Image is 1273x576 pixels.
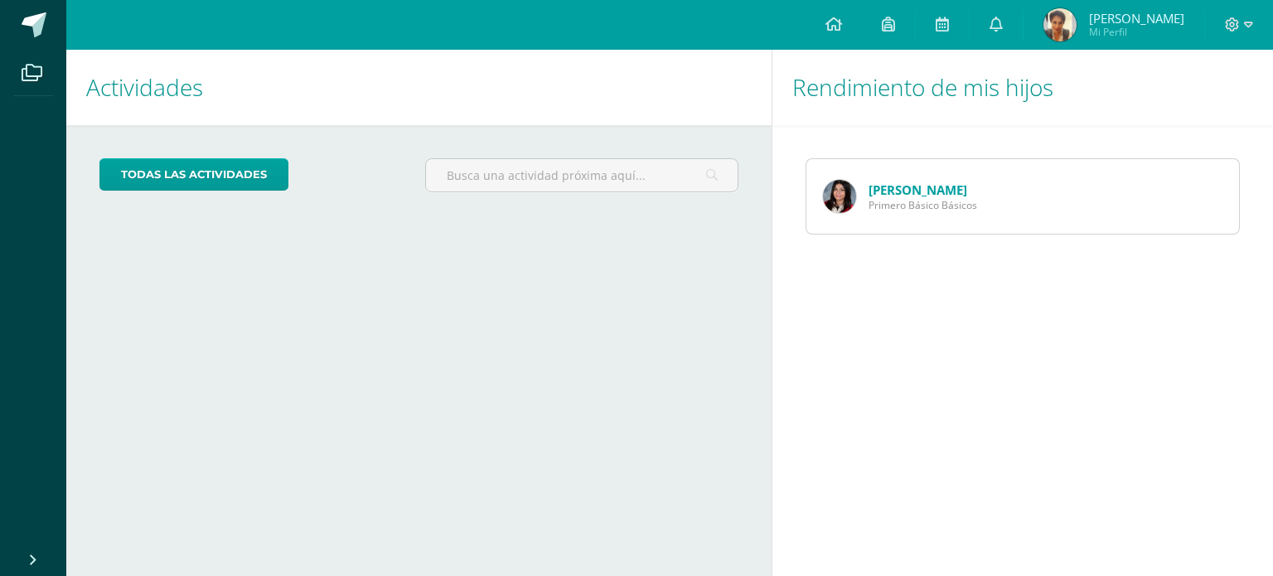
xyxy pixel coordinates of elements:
span: [PERSON_NAME] [1089,10,1184,27]
h1: Actividades [86,50,752,125]
h1: Rendimiento de mis hijos [792,50,1253,125]
span: Mi Perfil [1089,25,1184,39]
span: Primero Básico Básicos [869,198,977,212]
img: ad2b836b2764437c2e4205177c1c9c60.png [1043,8,1077,41]
input: Busca una actividad próxima aquí... [426,159,737,191]
a: [PERSON_NAME] [869,182,967,198]
a: todas las Actividades [99,158,288,191]
img: 642307329521b3660c176441d89774f3.png [823,180,856,213]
